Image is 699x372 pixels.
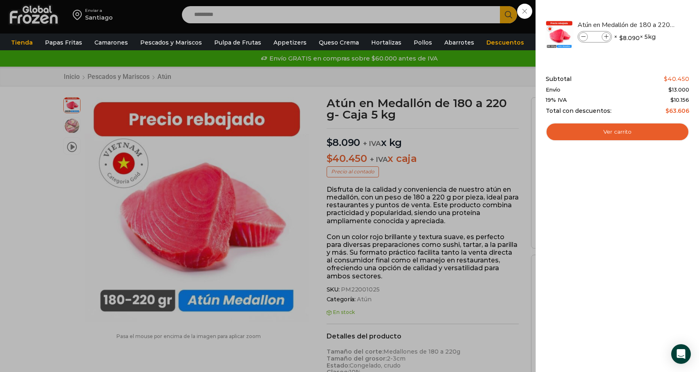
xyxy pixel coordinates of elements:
[269,35,311,50] a: Appetizers
[589,32,601,41] input: Product quantity
[410,35,436,50] a: Pollos
[664,75,668,83] span: $
[7,35,37,50] a: Tienda
[482,35,528,50] a: Descuentos
[546,108,612,114] span: Total con descuentos:
[546,87,560,93] span: Envío
[90,35,132,50] a: Camarones
[665,107,669,114] span: $
[578,20,675,29] a: Atún en Medallón de 180 a 220 g- Caja 5 kg
[664,75,689,83] bdi: 40.450
[619,34,640,42] bdi: 8.090
[546,97,567,103] span: 19% IVA
[136,35,206,50] a: Pescados y Mariscos
[210,35,265,50] a: Pulpa de Frutas
[546,76,571,83] span: Subtotal
[440,35,478,50] a: Abarrotes
[670,96,689,103] span: 10.156
[665,107,689,114] bdi: 63.606
[41,35,86,50] a: Papas Fritas
[546,123,689,141] a: Ver carrito
[671,344,691,364] div: Open Intercom Messenger
[619,34,623,42] span: $
[367,35,406,50] a: Hortalizas
[668,86,672,93] span: $
[670,96,674,103] span: $
[614,31,656,43] span: × × 5kg
[668,86,689,93] bdi: 13.000
[315,35,363,50] a: Queso Crema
